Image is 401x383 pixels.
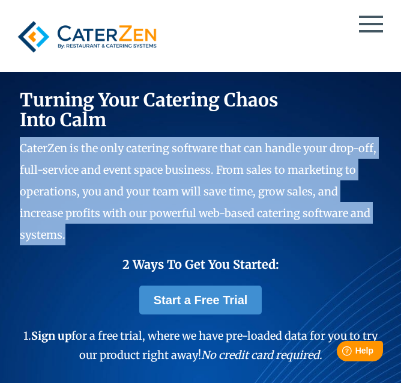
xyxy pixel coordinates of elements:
[20,88,279,131] span: Turning Your Catering Chaos Into Calm
[23,329,378,362] span: 1. for a free trial, where we have pre-loaded data for you to try our product right away!
[201,348,322,362] em: No credit card required.
[122,257,279,272] span: 2 Ways To Get You Started:
[31,329,71,343] span: Sign up
[12,14,162,60] img: caterzen
[139,286,262,314] a: Start a Free Trial
[294,336,388,370] iframe: Help widget launcher
[20,141,376,242] span: CaterZen is the only catering software that can handle your drop-off, full-service and event spac...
